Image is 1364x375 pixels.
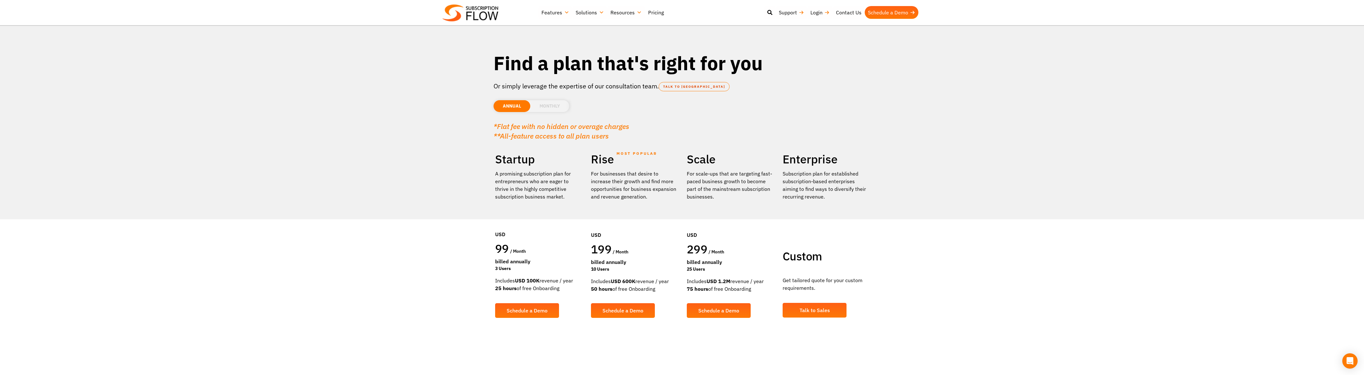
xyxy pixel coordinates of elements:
span: Schedule a Demo [507,308,548,313]
strong: USD 1.2M [707,278,730,284]
p: Get tailored quote for your custom requirements. [783,276,869,292]
span: Schedule a Demo [698,308,739,313]
div: USD [687,212,773,242]
a: Schedule a Demo [591,303,655,318]
span: Schedule a Demo [602,308,643,313]
div: For businesses that desire to increase their growth and find more opportunities for business expa... [591,170,677,200]
h2: Rise [591,152,677,167]
div: Billed Annually [687,258,773,266]
a: Schedule a Demo [495,303,559,318]
em: *Flat fee with no hidden or overage charges [494,122,629,131]
div: Includes revenue / year of free Onboarding [591,277,677,293]
a: Resources [607,6,645,19]
span: / month [613,249,628,255]
strong: 50 hours [591,286,612,292]
div: 3 Users [495,265,581,272]
a: Pricing [645,6,667,19]
em: **All-feature access to all plan users [494,131,609,140]
p: Subscription plan for established subscription-based enterprises aiming to find ways to diversify... [783,170,869,200]
div: 10 Users [591,266,677,273]
strong: USD 600K [611,278,635,284]
span: 299 [687,242,707,257]
span: / month [709,249,724,255]
div: Includes revenue / year of free Onboarding [495,277,581,292]
span: Custom [783,249,822,264]
span: Talk to Sales [800,308,830,313]
a: Features [538,6,572,19]
strong: 75 hours [687,286,708,292]
h1: Find a plan that's right for you [494,51,870,75]
p: Or simply leverage the expertise of our consultation team. [494,81,870,91]
li: MONTHLY [530,100,569,112]
div: Billed Annually [495,258,581,265]
a: Login [807,6,833,19]
strong: USD 100K [515,277,540,284]
div: Open Intercom Messenger [1342,353,1358,369]
a: Schedule a Demo [865,6,918,19]
li: ANNUAL [494,100,530,112]
h2: Enterprise [783,152,869,167]
span: / month [510,248,526,254]
div: 25 Users [687,266,773,273]
a: Talk to Sales [783,303,847,318]
div: Billed Annually [591,258,677,266]
a: Contact Us [833,6,865,19]
div: USD [495,211,581,241]
a: Solutions [572,6,607,19]
a: Support [776,6,807,19]
div: Includes revenue / year of free Onboarding [687,277,773,293]
a: Schedule a Demo [687,303,751,318]
span: 199 [591,242,611,257]
span: 99 [495,241,509,256]
img: Subscriptionflow [442,4,498,21]
a: TALK TO [GEOGRAPHIC_DATA] [659,82,730,91]
p: A promising subscription plan for entrepreneurs who are eager to thrive in the highly competitive... [495,170,581,200]
span: MOST POPULAR [617,146,657,161]
div: USD [591,212,677,242]
h2: Startup [495,152,581,167]
div: For scale-ups that are targeting fast-paced business growth to become part of the mainstream subs... [687,170,773,200]
strong: 25 hours [495,285,517,291]
h2: Scale [687,152,773,167]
